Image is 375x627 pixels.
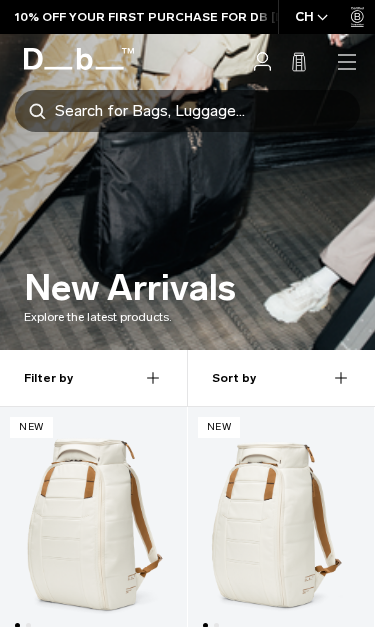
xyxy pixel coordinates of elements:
[24,308,351,326] p: Explore the latest products.
[24,369,73,387] strong: Filter by
[198,417,241,438] p: New
[24,268,236,308] h1: New Arrivals
[15,90,360,132] div: Search for Bags, Luggage...
[10,417,53,438] p: New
